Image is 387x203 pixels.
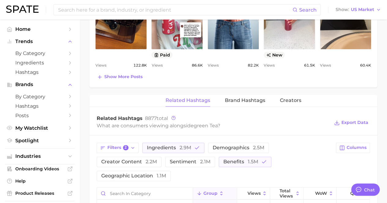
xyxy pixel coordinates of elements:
input: Search in category [97,187,193,199]
span: 122.8k [133,62,147,69]
button: Total Views [270,187,303,199]
span: My Watchlist [15,125,64,131]
span: Views [320,62,331,69]
span: Industries [15,154,64,159]
input: Search here for a brand, industry, or ingredient [58,5,292,15]
button: Industries [5,152,75,161]
span: 82.2k [248,62,259,69]
button: paid [151,52,173,58]
span: 1.5m [248,159,258,165]
span: Onboarding Videos [15,166,64,172]
a: by Category [5,49,75,58]
span: ingredients [147,145,191,150]
span: 2.1m [200,159,210,165]
a: Home [5,24,75,34]
span: group [203,190,218,195]
span: creator content [101,159,157,164]
span: Hashtags [15,69,64,75]
span: Brands [15,82,64,87]
button: ShowUS Market [334,6,382,14]
a: Help [5,176,75,186]
button: Views [237,187,270,199]
button: Show more posts [95,73,144,81]
button: WoW [303,187,337,199]
span: WoW [315,190,327,195]
span: Product Releases [15,190,64,196]
span: demographics [213,145,264,150]
span: Help [15,178,64,184]
span: Creators [280,98,301,103]
a: Posts [5,111,75,120]
span: Posts [15,113,64,118]
a: Onboarding Videos [5,164,75,173]
button: QoQ [337,187,370,199]
span: 2.2m [146,159,157,165]
a: Spotlight [5,136,75,145]
span: Ingredients [15,60,64,66]
span: Hashtags [15,103,64,109]
span: 61.5k [304,62,315,69]
button: Trends [5,37,75,46]
span: Search [299,7,317,13]
span: Views [208,62,219,69]
span: total [145,115,168,121]
span: Show more posts [104,74,143,79]
a: Hashtags [5,101,75,111]
button: Filters2 [97,143,139,153]
span: by Category [15,94,64,100]
div: What are consumers viewing alongside ? [97,121,329,130]
span: US Market [351,8,374,11]
a: Product Releases [5,189,75,198]
button: group [193,187,237,199]
span: 60.4k [360,62,371,69]
span: Views [247,190,261,195]
a: Hashtags [5,67,75,77]
button: Columns [336,143,370,153]
img: SPATE [6,5,39,13]
span: 86.6k [192,62,203,69]
span: Filters [107,145,128,150]
a: by Category [5,92,75,101]
span: Columns [347,145,367,150]
span: 2.9m [180,145,191,150]
span: 8877 [145,115,157,121]
span: QoQ [350,190,360,195]
span: Trends [15,39,64,44]
span: 2 [123,145,128,150]
span: Views [95,62,106,69]
span: geographic location [101,173,166,178]
span: Views [264,62,275,69]
span: Show [336,8,349,11]
span: by Category [15,50,64,56]
span: green tea [194,123,218,129]
span: Export Data [341,120,368,125]
span: new [264,52,285,58]
a: Ingredients [5,58,75,67]
span: sentiment [170,159,210,164]
span: 1.1m [157,173,166,179]
span: Brand Hashtags [225,98,265,103]
a: My Watchlist [5,123,75,133]
span: Home [15,26,64,32]
span: Spotlight [15,138,64,143]
span: Views [151,62,162,69]
button: Brands [5,80,75,89]
span: benefits [223,159,258,164]
span: 2.5m [253,145,264,150]
span: Related Hashtags [166,98,210,103]
span: Related Hashtags [97,115,143,121]
span: Total Views [280,188,294,198]
button: Export Data [333,118,370,127]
